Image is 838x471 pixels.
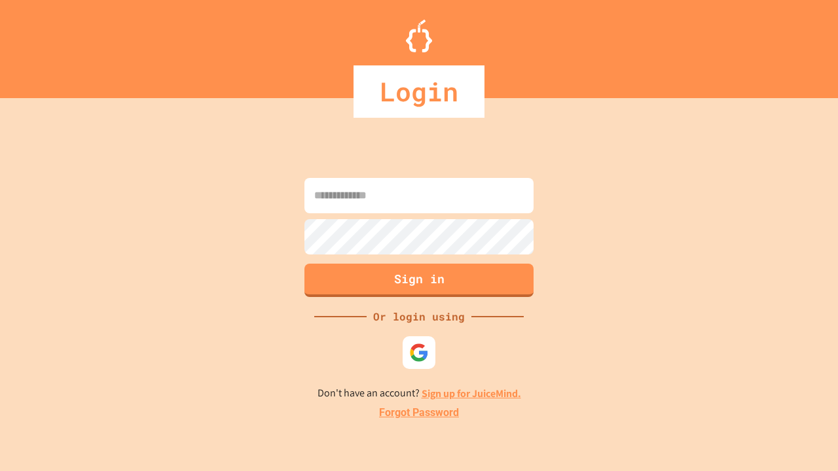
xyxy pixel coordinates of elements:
[354,65,484,118] div: Login
[379,405,459,421] a: Forgot Password
[409,343,429,362] img: google-icon.svg
[422,387,521,400] a: Sign up for JuiceMind.
[367,309,471,324] div: Or login using
[318,385,521,402] p: Don't have an account?
[406,20,432,52] img: Logo.svg
[304,264,534,297] button: Sign in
